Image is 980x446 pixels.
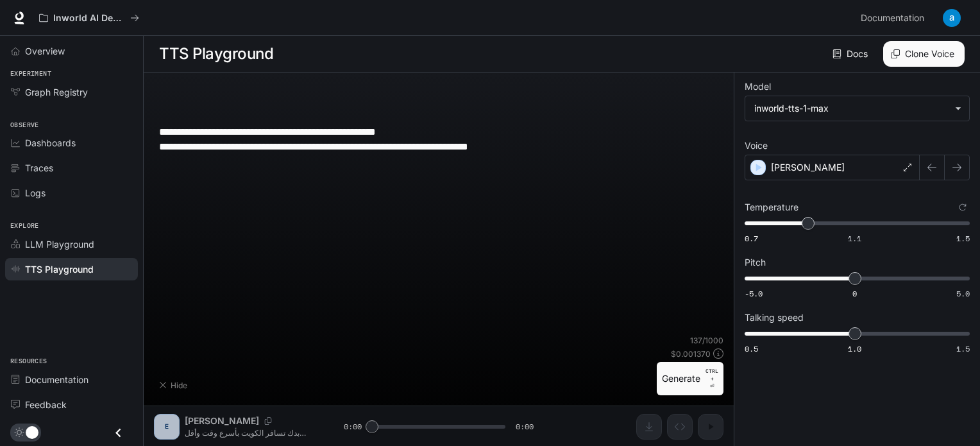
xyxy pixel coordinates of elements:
[745,82,771,91] p: Model
[25,186,46,200] span: Logs
[852,288,857,299] span: 0
[5,258,138,280] a: TTS Playground
[883,41,965,67] button: Clone Voice
[26,425,38,439] span: Dark mode toggle
[861,10,924,26] span: Documentation
[830,41,873,67] a: Docs
[848,343,861,354] span: 1.0
[956,200,970,214] button: Reset to default
[771,161,845,174] p: [PERSON_NAME]
[25,262,94,276] span: TTS Playground
[856,5,934,31] a: Documentation
[25,161,53,175] span: Traces
[745,141,768,150] p: Voice
[25,44,65,58] span: Overview
[25,85,88,99] span: Graph Registry
[745,288,763,299] span: -5.0
[53,13,125,24] p: Inworld AI Demos
[745,258,766,267] p: Pitch
[5,233,138,255] a: LLM Playground
[705,367,718,382] p: CTRL +
[745,343,758,354] span: 0.5
[943,9,961,27] img: User avatar
[956,233,970,244] span: 1.5
[5,40,138,62] a: Overview
[754,102,949,115] div: inworld-tts-1-max
[5,81,138,103] a: Graph Registry
[745,233,758,244] span: 0.7
[745,203,798,212] p: Temperature
[5,368,138,391] a: Documentation
[5,157,138,179] a: Traces
[848,233,861,244] span: 1.1
[745,313,804,322] p: Talking speed
[104,420,133,446] button: Close drawer
[705,367,718,390] p: ⏎
[25,398,67,411] span: Feedback
[671,348,711,359] p: $ 0.001370
[956,288,970,299] span: 5.0
[25,237,94,251] span: LLM Playground
[25,136,76,150] span: Dashboards
[5,393,138,416] a: Feedback
[159,41,273,67] h1: TTS Playground
[657,362,723,395] button: GenerateCTRL +⏎
[745,96,969,121] div: inworld-tts-1-max
[939,5,965,31] button: User avatar
[956,343,970,354] span: 1.5
[5,182,138,204] a: Logs
[154,375,195,395] button: Hide
[690,335,723,346] p: 137 / 1000
[5,132,138,154] a: Dashboards
[33,5,145,31] button: All workspaces
[25,373,89,386] span: Documentation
